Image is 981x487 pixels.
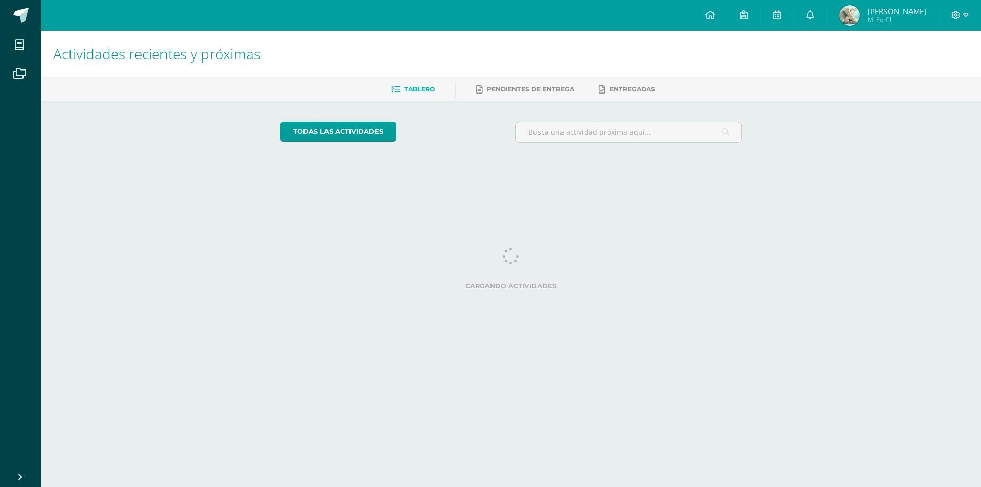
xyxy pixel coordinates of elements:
a: Tablero [391,81,435,98]
span: [PERSON_NAME] [868,6,926,16]
span: Entregadas [610,85,655,93]
input: Busca una actividad próxima aquí... [516,122,742,142]
span: Actividades recientes y próximas [53,44,261,63]
a: Entregadas [599,81,655,98]
span: Pendientes de entrega [487,85,574,93]
label: Cargando actividades [280,282,742,290]
span: Mi Perfil [868,15,926,24]
img: 989c923e013be94029f7e8b51328efc9.png [839,5,860,26]
a: Pendientes de entrega [476,81,574,98]
a: todas las Actividades [280,122,396,142]
span: Tablero [404,85,435,93]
